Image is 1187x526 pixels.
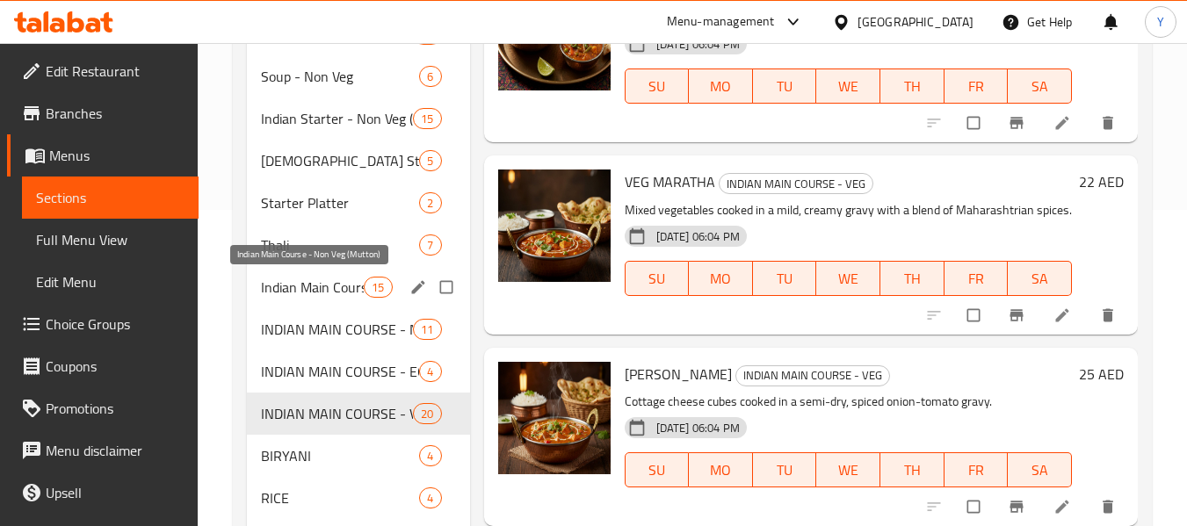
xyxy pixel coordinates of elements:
[261,319,413,340] span: INDIAN MAIN COURSE - NON VEG (CHICKEN)
[689,68,753,104] button: MO
[753,68,817,104] button: TU
[880,68,945,104] button: TH
[419,361,441,382] div: items
[1157,12,1164,32] span: Y
[414,111,440,127] span: 15
[414,321,440,338] span: 11
[22,177,199,219] a: Sections
[696,458,746,483] span: MO
[625,361,732,387] span: [PERSON_NAME]
[261,445,419,466] span: BIRYANI
[364,277,392,298] div: items
[46,61,185,82] span: Edit Restaurant
[420,490,440,507] span: 4
[419,487,441,508] div: items
[957,106,994,140] span: Select to update
[997,296,1039,335] button: Branch-specific-item
[760,458,810,483] span: TU
[413,319,441,340] div: items
[1053,498,1075,515] a: Edit menu item
[667,11,775,32] div: Menu-management
[498,362,611,474] img: PANEER MASALA
[46,356,185,377] span: Coupons
[823,266,873,292] span: WE
[633,74,683,99] span: SU
[261,234,419,256] span: Thali
[261,487,419,508] span: RICE
[365,279,391,296] span: 15
[997,487,1039,526] button: Branch-specific-item
[49,145,185,166] span: Menus
[7,429,199,472] a: Menu disclaimer
[880,261,945,296] button: TH
[7,134,199,177] a: Menus
[247,266,469,308] div: Indian Main Course - Non Veg (Mutton)15edit
[247,182,469,224] div: Starter Platter2
[696,74,746,99] span: MO
[1015,74,1065,99] span: SA
[420,195,440,212] span: 2
[649,36,747,53] span: [DATE] 06:04 PM
[261,192,419,213] span: Starter Platter
[719,173,873,194] div: INDIAN MAIN COURSE - VEG
[247,97,469,140] div: Indian Starter - Non Veg (Chicken)15
[420,448,440,465] span: 4
[957,299,994,332] span: Select to update
[649,228,747,245] span: [DATE] 06:04 PM
[261,150,419,171] span: [DEMOGRAPHIC_DATA] Starter - Non Veg (Mutton)
[816,261,880,296] button: WE
[413,108,441,129] div: items
[1008,452,1072,487] button: SA
[7,472,199,514] a: Upsell
[1053,306,1075,324] a: Edit menu item
[1089,487,1131,526] button: delete
[1008,261,1072,296] button: SA
[625,68,690,104] button: SU
[261,403,413,424] div: INDIAN MAIN COURSE - VEG
[736,365,889,385] span: INDIAN MAIN COURSE - VEG
[7,50,199,92] a: Edit Restaurant
[7,303,199,345] a: Choice Groups
[46,313,185,335] span: Choice Groups
[1015,266,1065,292] span: SA
[945,261,1009,296] button: FR
[689,261,753,296] button: MO
[261,150,419,171] div: Indian Starter - Non Veg (Mutton)
[823,458,873,483] span: WE
[247,350,469,393] div: INDIAN MAIN COURSE - EGG4
[261,108,413,129] span: Indian Starter - Non Veg (Chicken)
[720,174,872,194] span: INDIAN MAIN COURSE - VEG
[247,435,469,477] div: BIRYANI4
[952,266,1002,292] span: FR
[414,406,440,422] span: 20
[261,66,419,87] span: Soup - Non Veg
[36,187,185,208] span: Sections
[247,55,469,97] div: Soup - Non Veg6
[419,234,441,256] div: items
[689,452,753,487] button: MO
[261,361,419,382] span: INDIAN MAIN COURSE - EGG
[247,224,469,266] div: Thali7
[816,452,880,487] button: WE
[498,169,611,282] img: VEG MARATHA
[858,12,973,32] div: [GEOGRAPHIC_DATA]
[247,477,469,519] div: RICE4
[625,261,690,296] button: SU
[696,266,746,292] span: MO
[1015,458,1065,483] span: SA
[760,266,810,292] span: TU
[7,92,199,134] a: Branches
[36,271,185,292] span: Edit Menu
[625,199,1072,221] p: Mixed vegetables cooked in a mild, creamy gravy with a blend of Maharashtrian spices.
[887,458,937,483] span: TH
[22,261,199,303] a: Edit Menu
[46,440,185,461] span: Menu disclaimer
[1079,362,1124,386] h6: 25 AED
[997,104,1039,142] button: Branch-specific-item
